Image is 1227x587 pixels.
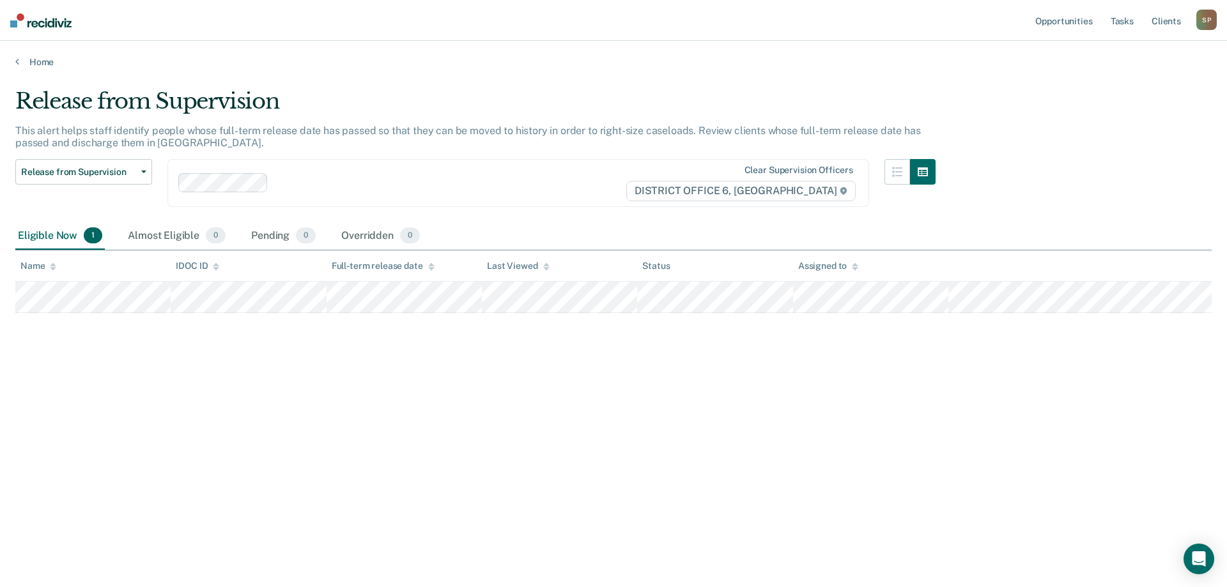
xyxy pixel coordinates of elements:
[21,167,136,178] span: Release from Supervision
[626,181,856,201] span: DISTRICT OFFICE 6, [GEOGRAPHIC_DATA]
[487,261,549,271] div: Last Viewed
[15,125,920,149] p: This alert helps staff identify people whose full-term release date has passed so that they can b...
[206,227,226,244] span: 0
[176,261,219,271] div: IDOC ID
[332,261,435,271] div: Full-term release date
[400,227,420,244] span: 0
[84,227,102,244] span: 1
[798,261,858,271] div: Assigned to
[1196,10,1217,30] button: SP
[15,159,152,185] button: Release from Supervision
[339,222,422,250] div: Overridden0
[1184,544,1214,574] div: Open Intercom Messenger
[642,261,670,271] div: Status
[10,13,72,27] img: Recidiviz
[20,261,56,271] div: Name
[15,222,105,250] div: Eligible Now1
[745,165,853,176] div: Clear supervision officers
[15,88,936,125] div: Release from Supervision
[125,222,228,250] div: Almost Eligible0
[296,227,316,244] span: 0
[249,222,318,250] div: Pending0
[15,56,1212,68] a: Home
[1196,10,1217,30] div: S P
